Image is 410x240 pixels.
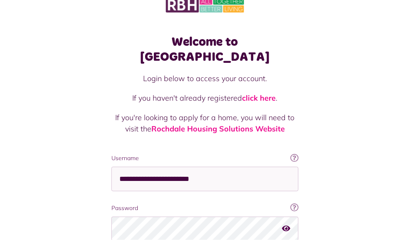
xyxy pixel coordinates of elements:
[111,92,299,104] p: If you haven't already registered .
[151,124,285,134] a: Rochdale Housing Solutions Website
[111,35,299,64] h1: Welcome to [GEOGRAPHIC_DATA]
[111,73,299,84] p: Login below to access your account.
[111,112,299,134] p: If you're looking to apply for a home, you will need to visit the
[242,93,276,103] a: click here
[111,154,299,163] label: Username
[111,204,299,213] label: Password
